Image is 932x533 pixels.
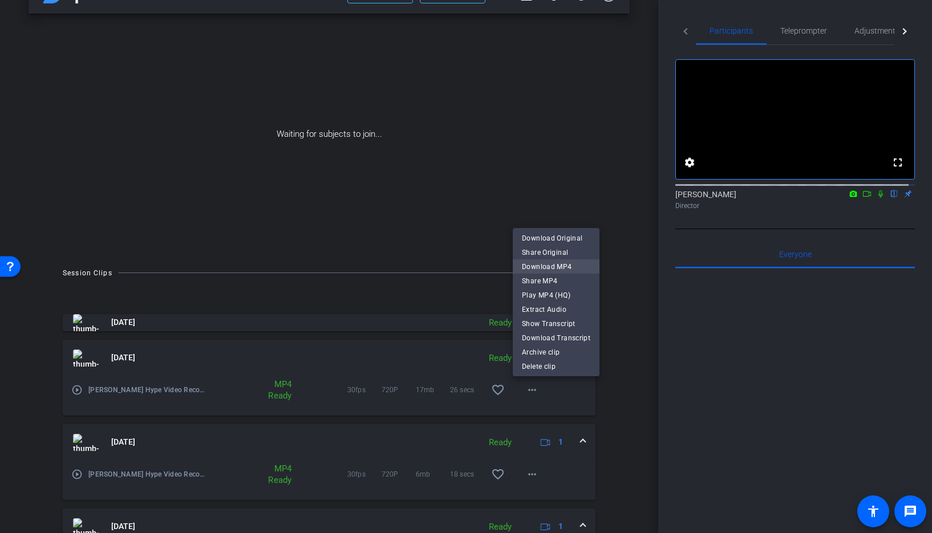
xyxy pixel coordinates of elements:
span: Share Original [522,246,590,259]
span: Delete clip [522,360,590,373]
span: Download Original [522,231,590,245]
span: Play MP4 (HQ) [522,288,590,302]
span: Extract Audio [522,303,590,316]
span: Archive clip [522,345,590,359]
span: Share MP4 [522,274,590,288]
span: Show Transcript [522,317,590,331]
span: Download Transcript [522,331,590,345]
span: Download MP4 [522,260,590,274]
